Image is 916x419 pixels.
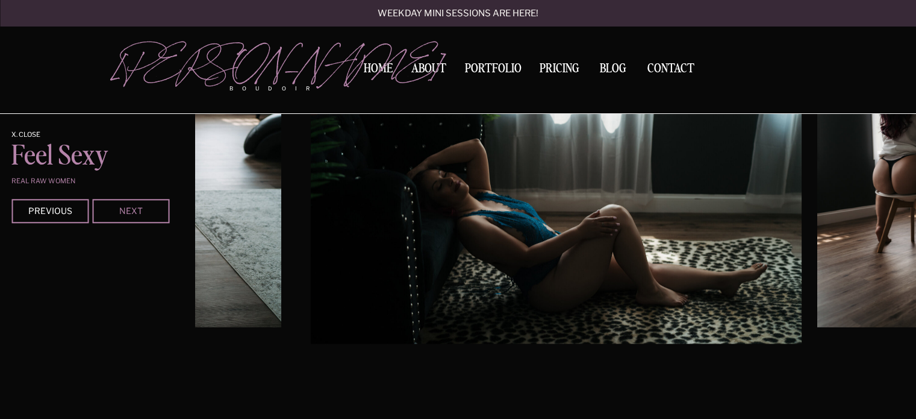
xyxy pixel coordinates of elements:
a: x. Close [11,131,67,139]
p: boudoir [229,84,329,93]
div: Next [95,207,167,214]
a: Pricing [537,63,583,79]
p: feel sexy [11,143,190,174]
a: BLOG [594,63,632,74]
a: Weekday mini sessions are here! [346,9,571,19]
a: [PERSON_NAME] [113,43,329,79]
a: Portfolio [461,63,526,79]
p: real raw women [11,178,159,184]
a: Contact [643,63,699,75]
div: Previous [14,207,86,214]
img: A woman wearing blue lace lingerie sits on a cheetah rug while leaning back onto a black couch in... [311,16,802,344]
